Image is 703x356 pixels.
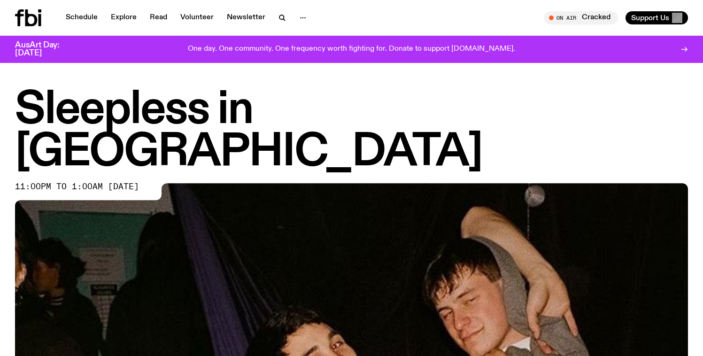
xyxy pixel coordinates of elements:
h3: AusArt Day: [DATE] [15,41,75,57]
a: Newsletter [221,11,271,24]
p: One day. One community. One frequency worth fighting for. Donate to support [DOMAIN_NAME]. [188,45,515,54]
h1: Sleepless in [GEOGRAPHIC_DATA] [15,89,688,174]
a: Read [144,11,173,24]
button: Support Us [626,11,688,24]
span: 11:00pm to 1:00am [DATE] [15,183,139,191]
button: On AirCracked [544,11,618,24]
a: Schedule [60,11,103,24]
a: Volunteer [175,11,219,24]
span: Support Us [631,14,669,22]
a: Explore [105,11,142,24]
